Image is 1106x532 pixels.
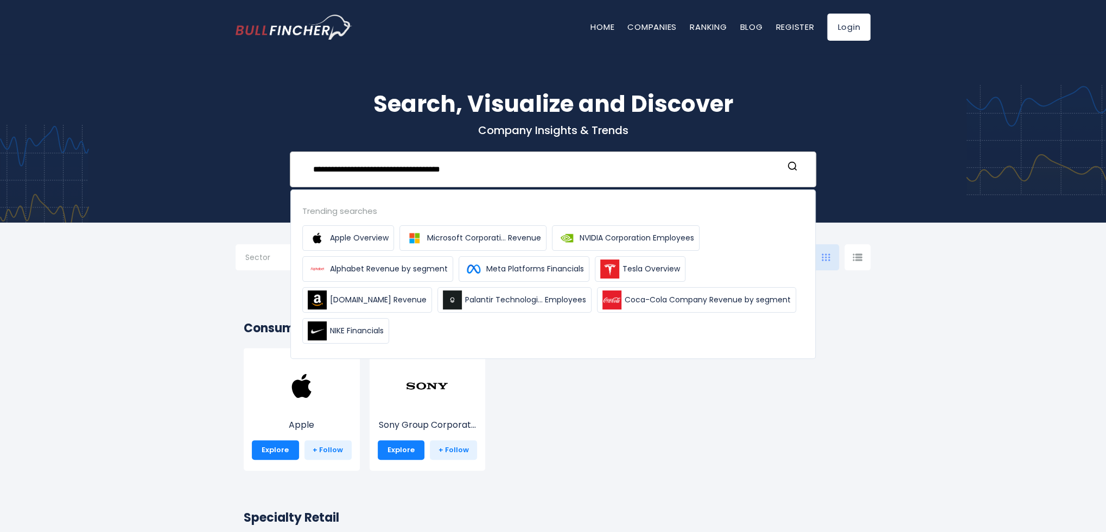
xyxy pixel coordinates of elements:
a: Coca-Cola Company Revenue by segment [597,287,796,313]
span: Tesla Overview [622,263,680,275]
a: Palantir Technologi... Employees [437,287,592,313]
p: Apple [252,419,352,432]
div: Trending searches [302,205,804,217]
a: Register [776,21,814,33]
span: Meta Platforms Financials [486,263,584,275]
a: NIKE Financials [302,318,389,344]
img: AAPL.png [280,364,323,408]
a: + Follow [430,440,477,460]
p: Company Insights & Trends [236,123,870,137]
button: Search [785,161,799,175]
span: Alphabet Revenue by segment [330,263,448,275]
img: SONY.png [405,364,449,408]
span: Microsoft Corporati... Revenue [427,232,541,244]
a: Home [590,21,614,33]
span: Palantir Technologi... Employees [465,294,586,306]
a: NVIDIA Corporation Employees [552,225,700,251]
h2: Consumer Electronics [244,319,862,337]
a: Microsoft Corporati... Revenue [399,225,546,251]
a: Login [827,14,870,41]
h1: Search, Visualize and Discover [236,87,870,121]
input: Selection [245,249,315,268]
a: Alphabet Revenue by segment [302,256,453,282]
a: Tesla Overview [595,256,685,282]
a: Apple Overview [302,225,394,251]
span: Coca-Cola Company Revenue by segment [625,294,791,306]
a: Apple [252,384,352,432]
span: NVIDIA Corporation Employees [580,232,694,244]
h2: Specialty Retail [244,509,862,527]
a: Blog [740,21,762,33]
a: + Follow [304,440,352,460]
a: Meta Platforms Financials [459,256,589,282]
p: Sony Group Corporation [378,419,478,432]
a: Go to homepage [236,15,352,40]
a: [DOMAIN_NAME] Revenue [302,287,432,313]
a: Sony Group Corporat... [378,384,478,432]
a: Ranking [690,21,727,33]
img: bullfincher logo [236,15,352,40]
span: Sector [245,252,270,262]
span: NIKE Financials [330,325,384,337]
a: Explore [252,440,299,460]
img: icon-comp-list-view.svg [853,254,862,261]
a: Explore [378,440,425,460]
img: icon-comp-grid.svg [822,254,830,261]
span: Apple Overview [330,232,389,244]
span: [DOMAIN_NAME] Revenue [330,294,427,306]
a: Companies [627,21,677,33]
